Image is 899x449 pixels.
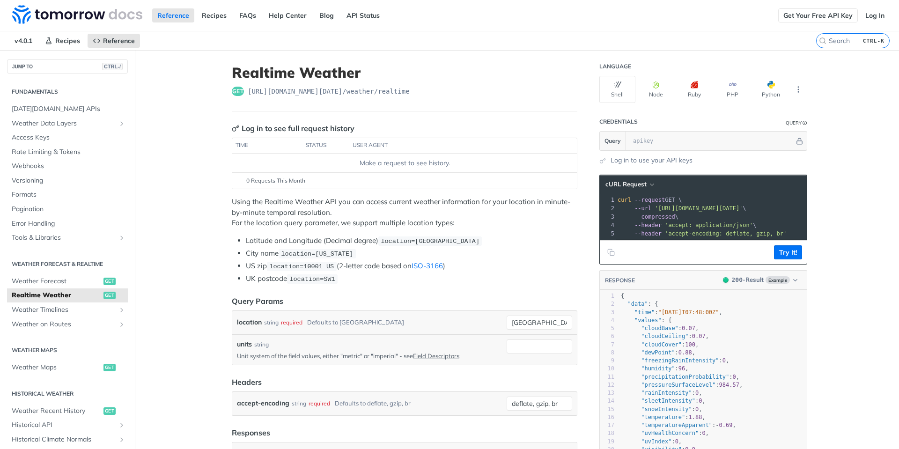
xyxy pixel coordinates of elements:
a: API Status [341,8,385,22]
span: Weather on Routes [12,320,116,329]
a: [DATE][DOMAIN_NAME] APIs [7,102,128,116]
th: time [232,138,302,153]
span: 0 Requests This Month [246,177,305,185]
th: user agent [349,138,558,153]
a: FAQs [234,8,261,22]
span: CTRL-/ [102,63,123,70]
span: Recipes [55,37,80,45]
span: : , [621,422,736,428]
p: Unit system of the field values, either "metric" or "imperial" - see [237,352,503,360]
button: Try It! [774,245,802,259]
span: Reference [103,37,135,45]
span: : , [621,406,702,412]
span: "cloudBase" [641,325,678,331]
span: Query [604,137,621,145]
span: Error Handling [12,219,125,228]
div: 4 [600,317,614,324]
div: 1 [600,196,616,204]
button: RESPONSE [604,276,635,285]
button: Copy to clipboard [604,245,618,259]
span: get [103,292,116,299]
div: Query [786,119,802,126]
span: Access Keys [12,133,125,142]
span: : , [621,349,695,356]
label: units [237,339,252,349]
div: 10 [600,365,614,373]
h2: Weather Maps [7,346,128,354]
div: Credentials [599,118,638,125]
span: 1.88 [689,414,702,420]
h2: Historical Weather [7,390,128,398]
span: : , [621,438,682,445]
span: : , [621,382,743,388]
span: Realtime Weather [12,291,101,300]
span: : , [621,357,729,364]
button: Show subpages for Weather Data Layers [118,120,125,127]
div: 12 [600,381,614,389]
div: Log in to see full request history [232,123,354,134]
span: Example [766,276,790,284]
span: --request [634,197,665,203]
th: status [302,138,349,153]
span: "[DATE]T07:48:00Z" [658,309,719,316]
button: Hide [795,136,804,146]
div: Make a request to see history. [236,158,573,168]
div: 6 [600,332,614,340]
a: Versioning [7,174,128,188]
span: https://api.tomorrow.io/v4/weather/realtime [248,87,410,96]
span: [DATE][DOMAIN_NAME] APIs [12,104,125,114]
div: 9 [600,357,614,365]
span: Weather Forecast [12,277,101,286]
div: 11 [600,373,614,381]
div: 8 [600,349,614,357]
span: 0.07 [692,333,706,339]
a: Weather Mapsget [7,361,128,375]
span: 0 [695,406,699,412]
span: 0 [732,374,736,380]
span: 200 [723,277,729,283]
a: Access Keys [7,131,128,145]
span: Weather Maps [12,363,101,372]
span: : { [621,317,671,324]
a: Recipes [197,8,232,22]
svg: Search [819,37,826,44]
span: : , [621,333,709,339]
span: get [232,87,244,96]
span: 984.57 [719,382,739,388]
span: 0.88 [678,349,692,356]
span: Tools & Libraries [12,233,116,243]
span: 0.07 [682,325,695,331]
h2: Fundamentals [7,88,128,96]
div: 1 [600,292,614,300]
a: Pagination [7,202,128,216]
a: Field Descriptors [413,352,459,360]
span: : , [621,414,706,420]
a: Rate Limiting & Tokens [7,145,128,159]
i: Information [803,121,807,125]
span: "dewPoint" [641,349,675,356]
button: Shell [599,76,635,103]
a: Help Center [264,8,312,22]
input: apikey [628,132,795,150]
li: City name [246,248,577,259]
span: --compressed [634,213,675,220]
span: \ [618,222,756,228]
span: - [715,422,719,428]
span: "cloudCeiling" [641,333,688,339]
span: : , [621,397,706,404]
div: 3 [600,309,614,317]
div: string [254,340,269,349]
span: : , [621,309,722,316]
span: "cloudCover" [641,341,682,348]
span: "uvHealthConcern" [641,430,699,436]
button: PHP [715,76,751,103]
span: cURL Request [605,180,647,188]
a: Webhooks [7,159,128,173]
div: Language [599,63,631,70]
span: "temperature" [641,414,685,420]
a: Log In [860,8,890,22]
span: Weather Recent History [12,406,101,416]
span: curl [618,197,631,203]
div: QueryInformation [786,119,807,126]
div: Headers [232,376,262,388]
